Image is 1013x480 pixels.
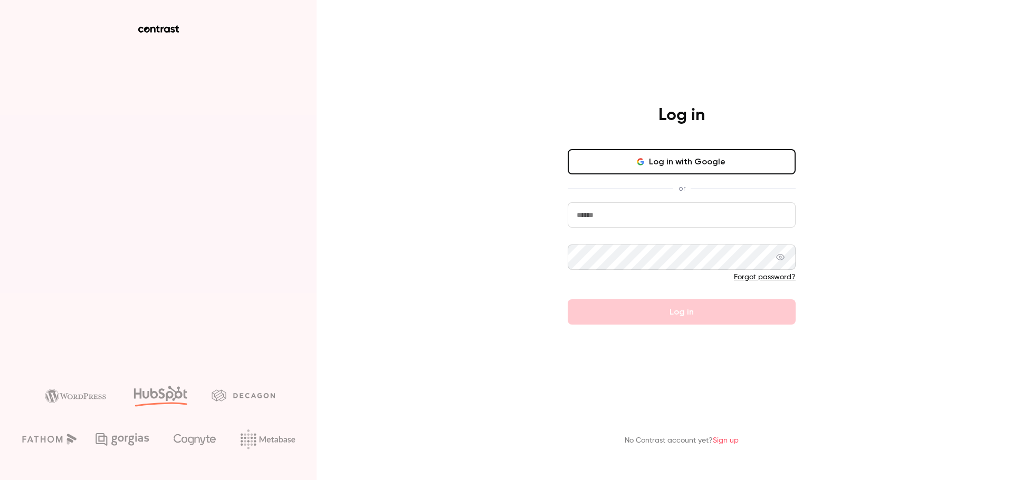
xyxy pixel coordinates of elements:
[212,389,275,401] img: decagon
[734,273,796,281] a: Forgot password?
[658,105,705,126] h4: Log in
[568,149,796,174] button: Log in with Google
[713,437,739,444] a: Sign up
[625,435,739,446] p: No Contrast account yet?
[673,183,691,194] span: or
